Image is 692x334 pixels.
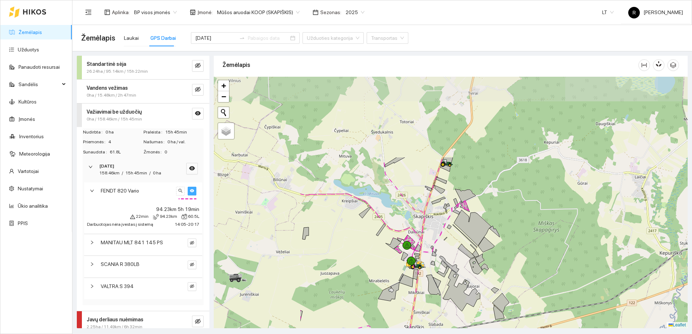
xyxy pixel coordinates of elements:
[122,170,123,176] span: /
[81,5,96,20] button: menu-fold
[87,85,128,91] strong: Vandens vežimas
[639,62,650,68] span: column-width
[218,107,229,118] button: Initiate a new search
[190,241,194,246] span: eye-invisible
[248,34,289,42] input: Pabaigos data
[83,139,108,145] span: Priemonės
[188,282,196,291] button: eye-invisible
[112,8,130,16] span: Aplinka :
[83,158,204,181] div: [DATE]158.46km/15h 45min/0 haeye
[87,68,148,75] span: 26.24ha / 95.14km / 15h 22min
[81,32,115,44] span: Žemėlapis
[83,149,110,156] span: Sunaudota
[222,55,638,75] div: Žemėlapis
[217,7,300,18] span: Mūšos aruodai KOOP (SKAPIŠKIS)
[18,64,60,70] a: Panaudoti resursai
[105,129,143,136] span: 0 ha
[221,92,226,101] span: −
[192,84,204,96] button: eye-invisible
[87,61,126,67] strong: Standartinė sėja
[156,205,199,213] span: 94.23km 5h 19min
[18,116,35,122] a: Įmonės
[18,168,39,174] a: Vartotojai
[197,8,213,16] span: Įmonė :
[90,240,94,245] span: right
[19,151,50,157] a: Meteorologija
[77,80,209,103] div: Vandens vežimas0ha / 15.48km / 2h 47mineye-invisible
[195,34,236,42] input: Pradžios data
[18,47,39,52] a: Užduotys
[101,187,139,195] span: FENDT 820 Vario
[188,187,196,195] button: eye
[87,116,142,123] span: 0ha / 158.46km / 15h 45min
[104,9,110,15] span: layout
[125,170,147,176] span: 15h 45min
[668,322,686,327] a: Leaflet
[192,108,204,119] button: eye
[313,9,318,15] span: calendar
[18,220,28,226] a: PPIS
[188,261,196,269] button: eye-invisible
[87,92,136,99] span: 0ha / 15.48km / 2h 47min
[195,110,201,117] span: eye
[189,165,195,172] span: eye
[130,214,135,219] span: warning
[186,163,198,174] button: eye
[175,222,199,227] span: 14:05 - 20:17
[218,80,229,91] a: Zoom in
[195,318,201,325] span: eye-invisible
[19,134,44,139] a: Inventorius
[346,7,364,18] span: 2025
[87,222,153,227] span: Darbuotojas nėra įvestas į sistemą
[90,262,94,266] span: right
[18,77,60,92] span: Sandėlis
[218,91,229,102] a: Zoom out
[143,139,167,145] span: Našumas
[87,317,143,322] strong: Javų derliaus nuėmimas
[84,234,202,255] div: MANITAU MLT 841 145 PSeye-invisible
[190,9,196,15] span: shop
[110,149,143,156] span: 61.8L
[633,7,636,18] span: R
[628,9,683,15] span: [PERSON_NAME]
[108,139,143,145] span: 4
[18,203,48,209] a: Ūkio analitika
[190,189,194,194] span: eye
[188,238,196,247] button: eye-invisible
[84,256,202,277] div: SCANIA R 380LBeye-invisible
[195,86,201,93] span: eye-invisible
[164,149,203,156] span: 0
[18,99,37,105] a: Kultūros
[190,284,194,289] span: eye-invisible
[176,187,185,195] button: search
[84,278,202,299] div: VALTRA.S 394eye-invisible
[87,109,142,115] strong: Važiavimai be užduočių
[99,164,114,169] strong: [DATE]
[239,35,245,41] span: swap-right
[83,129,105,136] span: Nudirbta
[88,165,93,169] span: right
[602,7,614,18] span: LT
[134,7,177,18] span: BP visos įmonės
[320,8,341,16] span: Sezonas :
[218,123,234,139] a: Layers
[85,9,92,16] span: menu-fold
[101,282,134,290] span: VALTRA.S 394
[638,59,650,71] button: column-width
[143,149,164,156] span: Žmonės
[101,238,163,246] span: MANITAU MLT 841 145 PS
[77,56,209,79] div: Standartinė sėja26.24ha / 95.14km / 15h 22mineye-invisible
[160,213,177,220] span: 94.23km
[90,189,94,193] span: right
[192,60,204,72] button: eye-invisible
[221,81,226,90] span: +
[178,189,183,194] span: search
[18,29,42,35] a: Žemėlapis
[90,284,94,288] span: right
[99,170,120,176] span: 158.46km
[165,129,203,136] span: 15h 45min
[150,34,176,42] div: GPS Darbai
[136,213,149,220] span: 22min
[190,262,194,267] span: eye-invisible
[84,182,202,204] div: FENDT 820 Variosearcheye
